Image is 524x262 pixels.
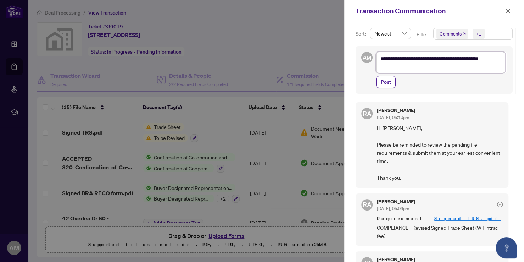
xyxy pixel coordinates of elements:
h5: [PERSON_NAME] [377,257,415,262]
span: Hi [PERSON_NAME], Please be reminded to review the pending file requirements & submit them at you... [377,124,503,182]
h5: [PERSON_NAME] [377,108,415,113]
span: Post [381,76,391,88]
span: RA [363,200,372,209]
span: close [463,32,467,36]
div: Transaction Communication [356,6,503,16]
span: Comments [440,30,462,37]
a: Signed TRS.pdf [434,215,501,222]
button: Open asap [496,237,517,258]
span: AM [363,53,371,62]
span: Requirement - [377,215,503,222]
span: RA [363,109,372,119]
span: close [506,9,511,13]
span: Comments [436,29,468,39]
span: [DATE], 05:10pm [377,115,409,120]
span: [DATE], 05:09pm [377,206,409,211]
h5: [PERSON_NAME] [377,199,415,204]
span: check-circle [497,202,503,207]
p: Filter: [417,31,430,38]
p: Sort: [356,30,367,38]
button: Post [376,76,396,88]
span: Newest [374,28,407,39]
span: COMPLIANCE - Revised Signed Trade Sheet (W Fintrac fee) [377,224,503,240]
div: +1 [476,30,481,37]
